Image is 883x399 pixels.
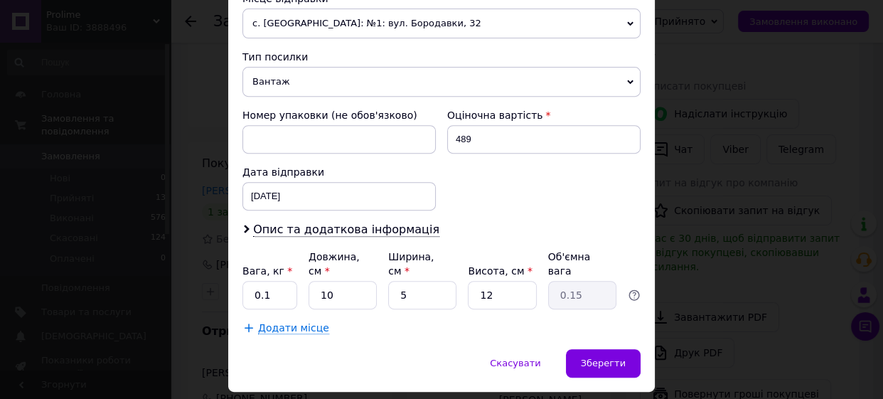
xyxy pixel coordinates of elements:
span: Скасувати [490,358,540,368]
span: Опис та додаткова інформація [253,223,439,237]
div: Оціночна вартість [447,108,641,122]
div: Об'ємна вага [548,250,616,278]
div: Номер упаковки (не обов'язково) [242,108,436,122]
span: Тип посилки [242,51,308,63]
label: Ширина, см [388,251,434,277]
label: Висота, см [468,265,532,277]
span: с. [GEOGRAPHIC_DATA]: №1: вул. Бородавки, 32 [242,9,641,38]
span: Додати місце [258,322,329,334]
span: Зберегти [581,358,626,368]
label: Довжина, см [309,251,360,277]
div: Дата відправки [242,165,436,179]
label: Вага, кг [242,265,292,277]
span: Вантаж [242,67,641,97]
